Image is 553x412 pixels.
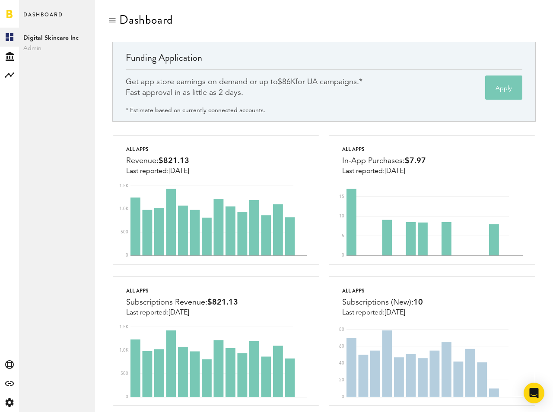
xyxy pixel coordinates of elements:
span: Dashboard [23,9,63,28]
div: * Estimate based on currently connected accounts. [126,105,265,116]
span: 10 [413,299,423,306]
text: 5 [342,234,344,238]
span: [DATE] [168,168,189,175]
div: Subscriptions Revenue: [126,296,238,309]
div: Last reported: [126,167,189,175]
text: 0 [342,253,344,258]
text: 60 [339,344,344,349]
span: [DATE] [385,309,405,316]
div: Subscriptions (New): [342,296,423,309]
span: $7.97 [405,157,426,165]
text: 80 [339,327,344,332]
div: Get app store earnings on demand or up to for UA campaigns.* Fast approval in as little as 2 days. [126,77,362,98]
div: Funding Application [126,51,522,69]
span: $821.13 [207,299,238,306]
button: Apply [485,75,522,100]
text: 0 [126,253,128,258]
div: Last reported: [126,309,238,317]
div: All apps [342,144,426,154]
div: In-App Purchases: [342,154,426,167]
div: All apps [342,286,423,296]
text: 500 [121,230,128,234]
span: $821.13 [159,157,189,165]
div: All apps [126,286,238,296]
text: 20 [339,378,344,382]
text: 15 [339,195,344,199]
text: 40 [339,361,344,365]
div: Last reported: [342,167,426,175]
text: 0 [126,395,128,399]
span: Digital Skincare Inc [23,33,91,43]
text: 10 [339,214,344,218]
text: 500 [121,371,128,376]
span: $86K [278,78,296,86]
div: Revenue: [126,154,189,167]
div: Open Intercom Messenger [524,383,544,403]
div: Last reported: [342,309,423,317]
span: [DATE] [385,168,405,175]
span: [DATE] [168,309,189,316]
span: Admin [23,43,91,53]
text: 1.5K [119,324,129,329]
text: 1.5K [119,184,129,188]
text: 1.0K [119,207,129,211]
text: 0 [342,395,344,399]
text: 1.0K [119,348,129,352]
div: All apps [126,144,189,154]
div: Dashboard [119,13,173,27]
